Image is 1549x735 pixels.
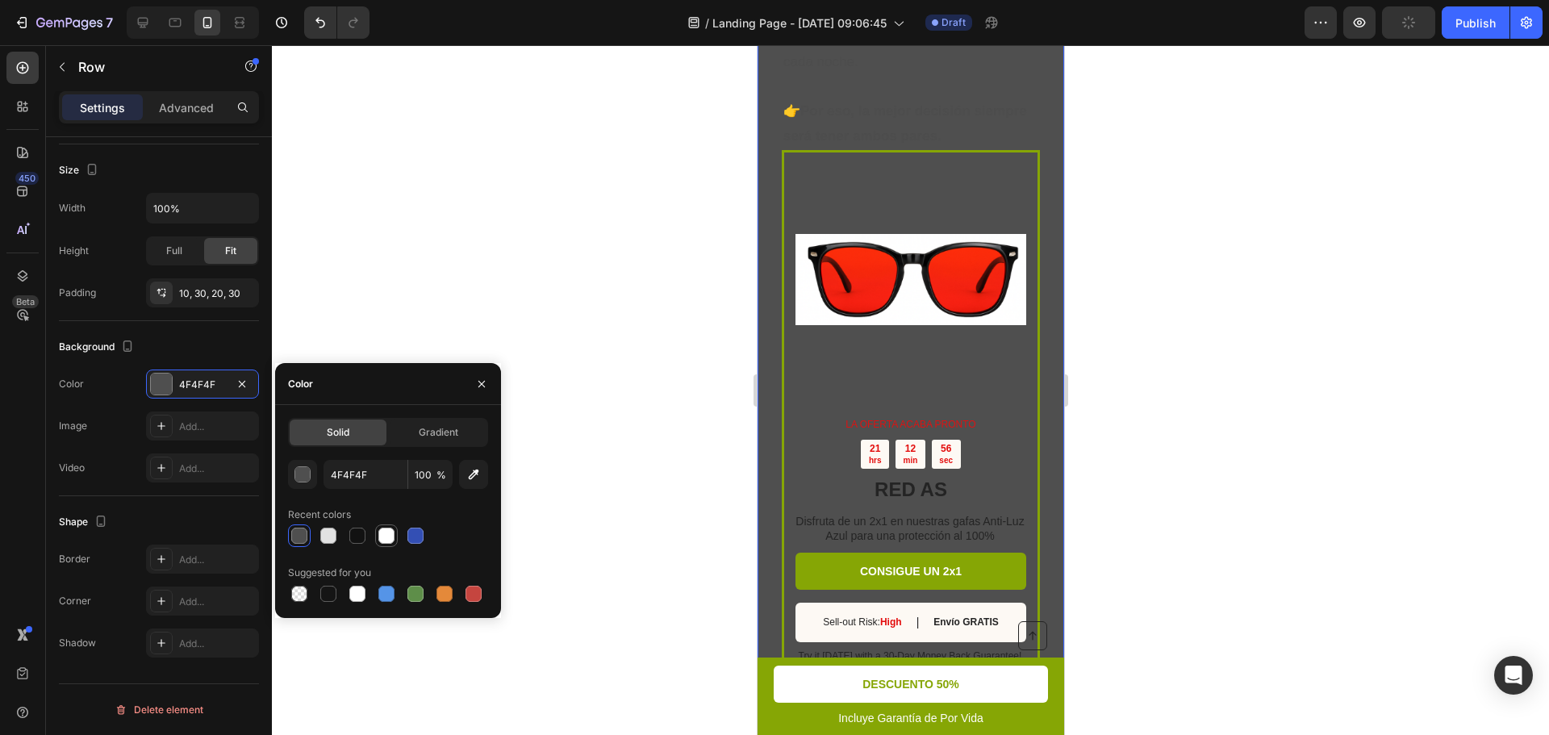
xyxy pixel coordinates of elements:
[1455,15,1496,31] div: Publish
[59,201,86,215] div: Width
[419,425,458,440] span: Gradient
[179,553,255,567] div: Add...
[78,57,215,77] p: Row
[59,552,90,566] div: Border
[147,194,258,223] input: Auto
[80,99,125,116] p: Settings
[1442,6,1509,39] button: Publish
[6,6,120,39] button: 7
[12,295,39,308] div: Beta
[15,172,39,185] div: 450
[179,637,255,651] div: Add...
[59,286,96,300] div: Padding
[179,378,226,392] div: 4F4F4F
[288,566,371,580] div: Suggested for you
[59,461,85,475] div: Video
[758,45,1064,735] iframe: Design area
[712,15,887,31] span: Landing Page - [DATE] 09:06:45
[225,244,236,258] span: Fit
[59,594,91,608] div: Corner
[59,160,102,182] div: Size
[115,700,203,720] div: Delete element
[327,425,349,440] span: Solid
[106,13,113,32] p: 7
[59,336,137,358] div: Background
[705,15,709,31] span: /
[59,697,259,723] button: Delete element
[288,377,313,391] div: Color
[59,377,84,391] div: Color
[179,286,255,301] div: 10, 30, 20, 30
[59,244,89,258] div: Height
[59,512,111,533] div: Shape
[179,420,255,434] div: Add...
[179,461,255,476] div: Add...
[288,507,351,522] div: Recent colors
[942,15,966,30] span: Draft
[304,6,370,39] div: Undo/Redo
[59,636,96,650] div: Shadow
[179,595,255,609] div: Add...
[166,244,182,258] span: Full
[59,419,87,433] div: Image
[436,468,446,482] span: %
[324,460,407,489] input: Eg: FFFFFF
[159,99,214,116] p: Advanced
[1494,656,1533,695] div: Open Intercom Messenger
